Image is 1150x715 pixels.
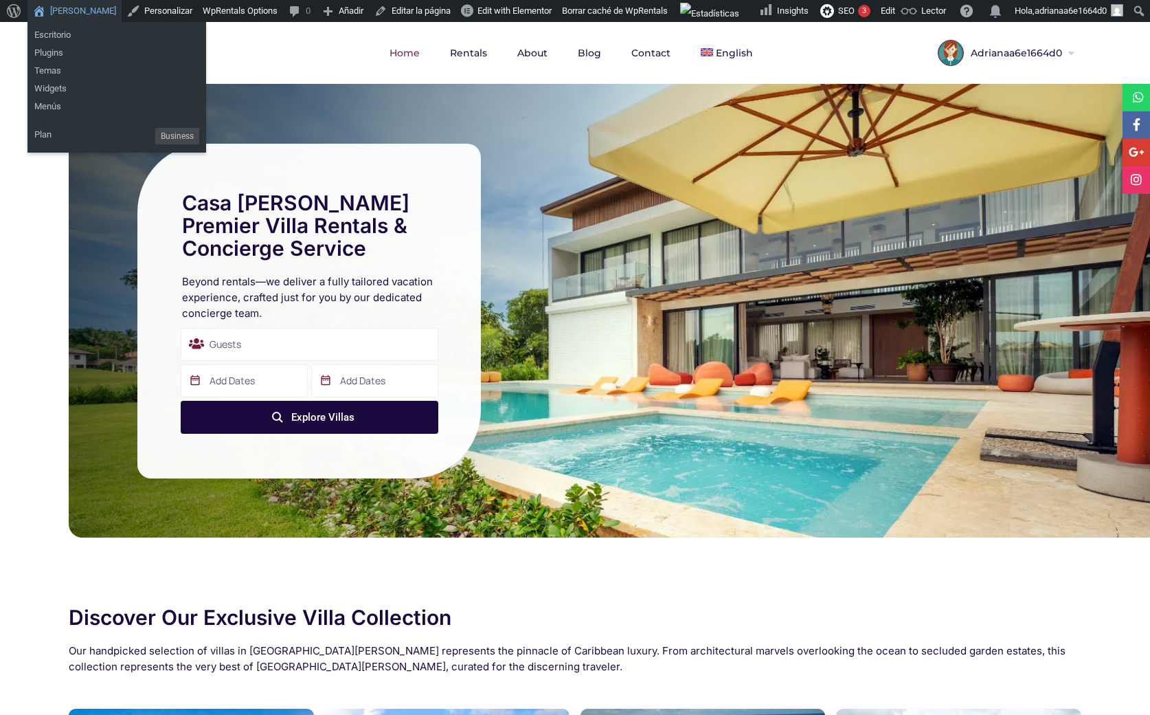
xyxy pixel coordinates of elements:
span: Adrianaa6e1664d0 [964,48,1066,58]
a: English [687,22,767,84]
a: Blog [564,22,615,84]
a: Plugins [27,44,206,62]
h2: Beyond rentals—we deliver a fully tailored vacation experience, crafted just for you by our dedic... [182,274,436,321]
a: Escritorio [27,26,206,44]
img: Visitas de 48 horas. Haz clic para ver más estadísticas del sitio. [680,3,739,25]
a: Widgets [27,80,206,98]
button: Explore Villas [181,401,438,434]
ul: Marlene Saiz [27,58,206,120]
h2: Our handpicked selection of villas in [GEOGRAPHIC_DATA][PERSON_NAME] represents the pinnacle of C... [69,643,1081,674]
span: Business [155,128,199,144]
input: Add Dates [311,364,438,397]
ul: Marlene Saiz [27,22,206,66]
span: Edit with Elementor [477,5,552,16]
input: Add Dates [181,364,308,397]
a: Rentals [436,22,501,84]
span: adrianaa6e1664d0 [1035,5,1107,16]
span: Insights [777,5,809,16]
a: Temas [27,62,206,80]
a: Menús [27,98,206,115]
div: Guests [181,328,438,361]
h1: Casa [PERSON_NAME] Premier Villa Rentals & Concierge Service [182,192,436,260]
span: SEO [838,5,855,16]
span: Plan [34,124,52,146]
h2: Discover Our Exclusive Villa Collection [69,606,1081,629]
div: 3 [858,5,870,17]
a: Contact [618,22,684,84]
a: Home [376,22,433,84]
span: English [716,47,753,59]
a: About [504,22,561,84]
ul: Marlene Saiz [27,120,206,153]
